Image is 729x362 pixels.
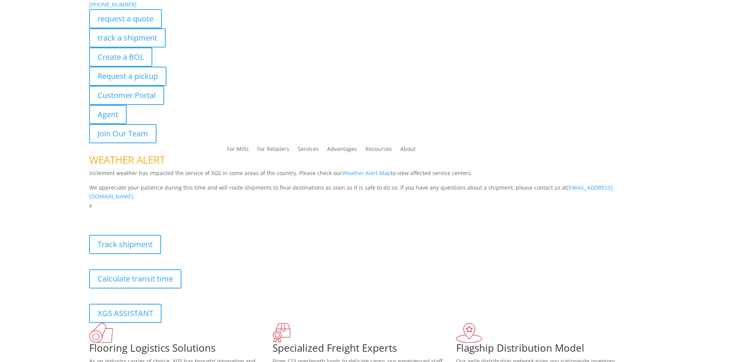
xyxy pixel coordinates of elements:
a: Resources [365,146,392,155]
a: Track shipment [89,235,161,254]
p: We appreciate your patience during this time and will route shipments to final destinations as so... [89,183,640,201]
h1: Specialized Freight Experts [272,343,456,357]
a: track a shipment [89,28,166,48]
b: Visibility, transparency, and control for your entire supply chain. [89,211,260,219]
a: For Mills [227,146,249,155]
a: Advantages [327,146,357,155]
a: About [400,146,416,155]
a: Calculate transit time [89,269,181,288]
a: Join Our Team [89,124,157,143]
a: Create a BOL [89,48,152,67]
p: Inclement weather has impacted the service of XGS in some areas of the country. Please check our ... [89,169,640,183]
a: request a quote [89,9,162,28]
img: xgs-icon-focused-on-flooring-red [272,323,290,343]
h1: Flooring Logistics Solutions [89,343,273,357]
a: Customer Portal [89,86,164,105]
p: x [89,201,640,210]
a: XGS ASSISTANT [89,304,161,323]
a: Weather Alert Map [342,169,391,177]
h1: Flagship Distribution Model [456,343,640,357]
a: For Retailers [257,146,289,155]
img: xgs-icon-total-supply-chain-intelligence-red [89,323,113,343]
a: Services [298,146,319,155]
img: xgs-icon-flagship-distribution-model-red [456,323,483,343]
span: WEATHER ALERT [89,153,165,167]
a: Request a pickup [89,67,166,86]
a: [PHONE_NUMBER] [89,1,137,8]
a: Agent [89,105,127,124]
